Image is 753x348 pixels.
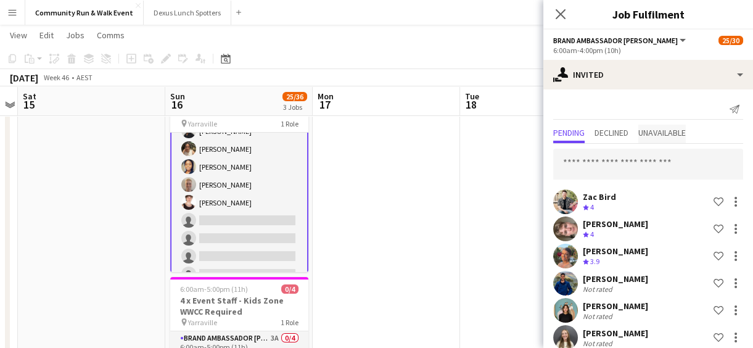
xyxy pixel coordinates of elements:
[638,128,686,137] span: Unavailable
[25,1,144,25] button: Community Run & Walk Event
[180,284,248,294] span: 6:00am-5:00pm (11h)
[583,284,615,294] div: Not rated
[41,73,72,82] span: Week 46
[97,30,125,41] span: Comms
[583,191,616,202] div: Zac Bird
[23,91,36,102] span: Sat
[583,339,615,348] div: Not rated
[281,284,298,294] span: 0/4
[170,91,185,102] span: Sun
[170,89,308,272] app-job-card: 6:00am-4:00pm (10h)25/3028 x Event Staff Various Roles Yarraville1 Role[PERSON_NAME][PERSON_NAME]...
[583,312,615,321] div: Not rated
[5,27,32,43] a: View
[61,27,89,43] a: Jobs
[553,46,743,55] div: 6:00am-4:00pm (10h)
[595,128,628,137] span: Declined
[39,30,54,41] span: Edit
[10,72,38,84] div: [DATE]
[92,27,130,43] a: Comms
[463,97,479,112] span: 18
[316,97,334,112] span: 17
[553,128,585,137] span: Pending
[590,230,594,239] span: 4
[553,36,688,45] button: Brand Ambassador [PERSON_NAME]
[543,6,753,22] h3: Job Fulfilment
[583,273,648,284] div: [PERSON_NAME]
[283,102,307,112] div: 3 Jobs
[168,97,185,112] span: 16
[590,202,594,212] span: 4
[188,119,217,128] span: Yarraville
[590,257,599,266] span: 3.9
[76,73,93,82] div: AEST
[583,328,648,339] div: [PERSON_NAME]
[583,218,648,230] div: [PERSON_NAME]
[66,30,84,41] span: Jobs
[281,119,298,128] span: 1 Role
[583,246,648,257] div: [PERSON_NAME]
[583,300,648,312] div: [PERSON_NAME]
[543,60,753,89] div: Invited
[465,91,479,102] span: Tue
[318,91,334,102] span: Mon
[718,36,743,45] span: 25/30
[188,318,217,327] span: Yarraville
[35,27,59,43] a: Edit
[10,30,27,41] span: View
[553,36,678,45] span: Brand Ambassador Sun
[144,1,231,25] button: Dexus Lunch Spotters
[170,295,308,317] h3: 4 x Event Staff - Kids Zone WWCC Required
[21,97,36,112] span: 15
[281,318,298,327] span: 1 Role
[282,92,307,101] span: 25/36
